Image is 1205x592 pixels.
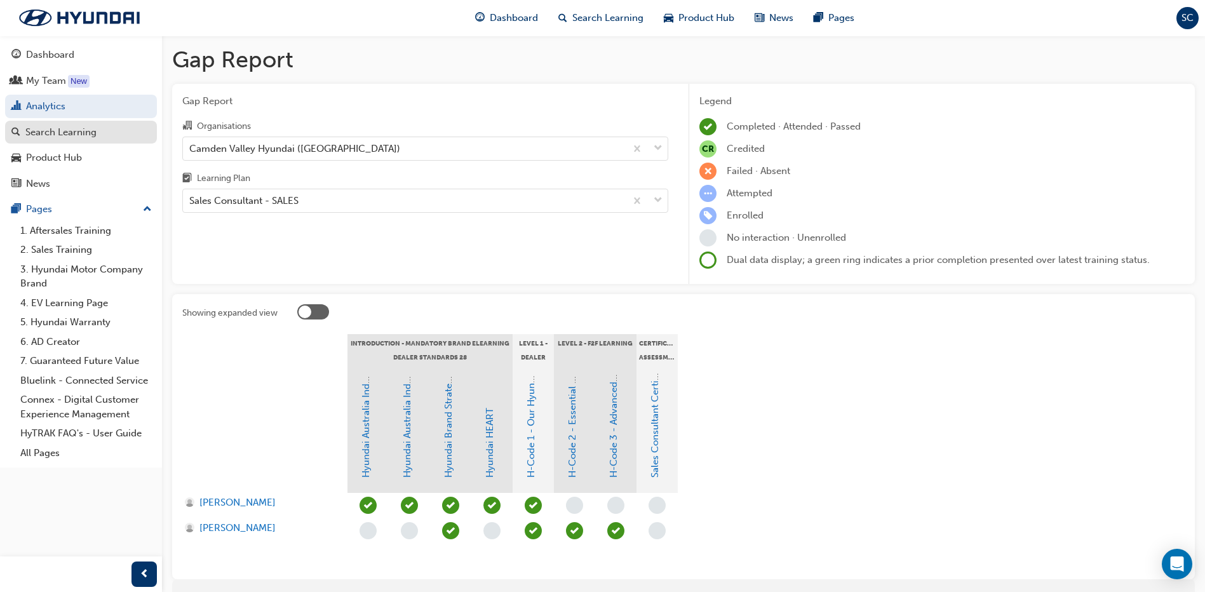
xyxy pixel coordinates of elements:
[475,10,485,26] span: guage-icon
[25,125,97,140] div: Search Learning
[744,5,804,31] a: news-iconNews
[26,48,74,62] div: Dashboard
[484,408,495,478] a: Hyundai HEART
[182,173,192,185] span: learningplan-icon
[699,118,717,135] span: learningRecordVerb_COMPLETE-icon
[607,522,624,539] span: learningRecordVerb_ATTEND-icon
[566,522,583,539] span: learningRecordVerb_ATTEND-icon
[607,497,624,514] span: learningRecordVerb_NONE-icon
[347,334,513,366] div: Introduction - Mandatory Brand eLearning Dealer Standards 28
[197,120,251,133] div: Organisations
[608,307,619,478] a: H-Code 3 - Advanced Communication
[649,522,666,539] span: learningRecordVerb_NONE-icon
[699,163,717,180] span: learningRecordVerb_FAIL-icon
[636,334,678,366] div: Certification Assessment
[664,10,673,26] span: car-icon
[11,178,21,190] span: news-icon
[548,5,654,31] a: search-iconSearch Learning
[1162,549,1192,579] div: Open Intercom Messenger
[15,313,157,332] a: 5. Hyundai Warranty
[490,11,538,25] span: Dashboard
[143,201,152,218] span: up-icon
[199,495,276,510] span: [PERSON_NAME]
[649,293,661,478] a: Sales Consultant Certification Assessment
[15,221,157,241] a: 1. Aftersales Training
[1181,11,1194,25] span: SC
[525,497,542,514] span: learningRecordVerb_ATTEND-icon
[442,497,459,514] span: learningRecordVerb_COMPLETE-icon
[401,522,418,539] span: learningRecordVerb_NONE-icon
[654,5,744,31] a: car-iconProduct Hub
[15,351,157,371] a: 7. Guaranteed Future Value
[26,202,52,217] div: Pages
[727,210,764,221] span: Enrolled
[68,75,90,88] div: Tooltip anchor
[727,143,765,154] span: Credited
[6,4,152,31] img: Trak
[558,10,567,26] span: search-icon
[140,567,149,582] span: prev-icon
[15,443,157,463] a: All Pages
[15,260,157,293] a: 3. Hyundai Motor Company Brand
[699,207,717,224] span: learningRecordVerb_ENROLL-icon
[5,198,157,221] button: Pages
[182,121,192,132] span: organisation-icon
[5,69,157,93] a: My Team
[828,11,854,25] span: Pages
[566,497,583,514] span: learningRecordVerb_NONE-icon
[699,185,717,202] span: learningRecordVerb_ATTEMPT-icon
[769,11,793,25] span: News
[11,204,21,215] span: pages-icon
[678,11,734,25] span: Product Hub
[5,172,157,196] a: News
[15,240,157,260] a: 2. Sales Training
[182,94,668,109] span: Gap Report
[182,307,278,320] div: Showing expanded view
[360,497,377,514] span: learningRecordVerb_COMPLETE-icon
[5,43,157,67] a: Dashboard
[727,254,1150,266] span: Dual data display; a green ring indicates a prior completion presented over latest training status.
[727,232,846,243] span: No interaction · Unenrolled
[189,194,299,208] div: Sales Consultant - SALES
[172,46,1195,74] h1: Gap Report
[572,11,643,25] span: Search Learning
[804,5,865,31] a: pages-iconPages
[5,41,157,198] button: DashboardMy TeamAnalyticsSearch LearningProduct HubNews
[26,74,66,88] div: My Team
[699,229,717,246] span: learningRecordVerb_NONE-icon
[15,332,157,352] a: 6. AD Creator
[727,165,790,177] span: Failed · Absent
[189,141,400,156] div: Camden Valley Hyundai ([GEOGRAPHIC_DATA])
[755,10,764,26] span: news-icon
[15,424,157,443] a: HyTRAK FAQ's - User Guide
[360,522,377,539] span: learningRecordVerb_NONE-icon
[1176,7,1199,29] button: SC
[185,495,335,510] a: [PERSON_NAME]
[442,522,459,539] span: learningRecordVerb_COMPLETE-icon
[5,95,157,118] a: Analytics
[699,140,717,158] span: null-icon
[567,337,578,478] a: H-Code 2 - Essential Sales Skills
[26,151,82,165] div: Product Hub
[727,121,861,132] span: Completed · Attended · Passed
[5,146,157,170] a: Product Hub
[15,293,157,313] a: 4. EV Learning Page
[185,521,335,535] a: [PERSON_NAME]
[554,334,636,366] div: Level 2 - F2F Learning
[11,152,21,164] span: car-icon
[11,127,20,138] span: search-icon
[483,522,501,539] span: learningRecordVerb_NONE-icon
[727,187,772,199] span: Attempted
[11,50,21,61] span: guage-icon
[11,101,21,112] span: chart-icon
[15,390,157,424] a: Connex - Digital Customer Experience Management
[11,76,21,87] span: people-icon
[5,121,157,144] a: Search Learning
[465,5,548,31] a: guage-iconDashboard
[654,192,663,209] span: down-icon
[654,140,663,157] span: down-icon
[525,522,542,539] span: learningRecordVerb_ATTEND-icon
[699,94,1185,109] div: Legend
